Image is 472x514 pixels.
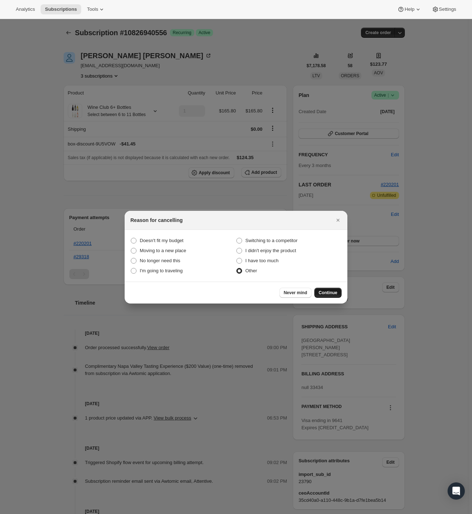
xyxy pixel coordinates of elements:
[16,6,35,12] span: Analytics
[245,238,297,243] span: Switching to a competitor
[45,6,77,12] span: Subscriptions
[314,288,342,298] button: Continue
[448,482,465,500] div: Open Intercom Messenger
[140,238,184,243] span: Doesn't fit my budget
[11,4,39,14] button: Analytics
[83,4,110,14] button: Tools
[427,4,461,14] button: Settings
[393,4,426,14] button: Help
[439,6,456,12] span: Settings
[333,215,343,225] button: Close
[140,268,183,273] span: I'm going to traveling
[279,288,311,298] button: Never mind
[140,258,180,263] span: No longer need this
[245,248,296,253] span: I didn't enjoy the product
[130,217,182,224] h2: Reason for cancelling
[245,268,257,273] span: Other
[404,6,414,12] span: Help
[87,6,98,12] span: Tools
[319,290,337,296] span: Continue
[41,4,81,14] button: Subscriptions
[284,290,307,296] span: Never mind
[245,258,279,263] span: I have too much
[140,248,186,253] span: Moving to a new place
